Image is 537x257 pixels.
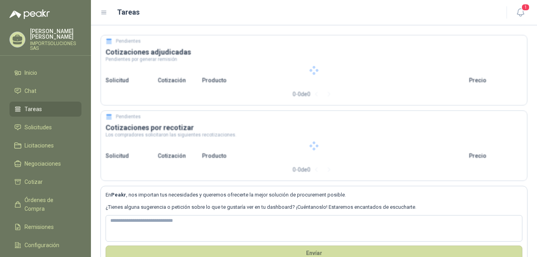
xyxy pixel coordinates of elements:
a: Negociaciones [9,156,81,171]
span: Inicio [25,68,37,77]
span: Órdenes de Compra [25,196,74,213]
a: Configuración [9,238,81,253]
a: Solicitudes [9,120,81,135]
h1: Tareas [117,7,140,18]
span: Cotizar [25,178,43,186]
p: [PERSON_NAME] [PERSON_NAME] [30,28,81,40]
span: Tareas [25,105,42,113]
span: Configuración [25,241,59,249]
p: ¿Tienes alguna sugerencia o petición sobre lo que te gustaría ver en tu dashboard? ¡Cuéntanoslo! ... [106,203,522,211]
b: Peakr [111,192,126,198]
a: Cotizar [9,174,81,189]
img: Logo peakr [9,9,50,19]
button: 1 [513,6,528,20]
a: Inicio [9,65,81,80]
a: Tareas [9,102,81,117]
span: 1 [521,4,530,11]
a: Chat [9,83,81,98]
p: IMPORTSOLUCIONES SAS [30,41,81,51]
span: Negociaciones [25,159,61,168]
a: Órdenes de Compra [9,193,81,216]
a: Remisiones [9,219,81,234]
span: Solicitudes [25,123,52,132]
p: En , nos importan tus necesidades y queremos ofrecerte la mejor solución de procurement posible. [106,191,522,199]
a: Licitaciones [9,138,81,153]
span: Chat [25,87,36,95]
span: Licitaciones [25,141,54,150]
span: Remisiones [25,223,54,231]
